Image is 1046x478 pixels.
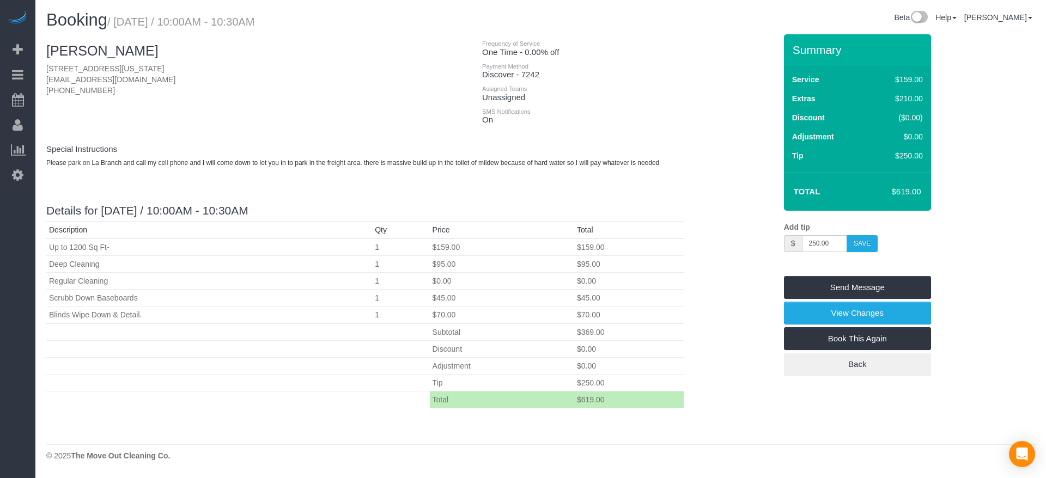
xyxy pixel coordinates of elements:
[872,93,923,104] div: $210.00
[792,131,834,142] label: Adjustment
[46,158,684,168] pre: Please park on La Branch and call my cell phone and I will come down to let you in to park in the...
[784,327,931,350] a: Book This Again
[964,13,1032,22] a: [PERSON_NAME]
[430,307,574,324] td: $70.00
[430,290,574,307] td: $45.00
[784,353,931,376] a: Back
[46,256,372,273] td: Deep Cleaning
[872,131,923,142] div: $0.00
[574,375,684,391] td: $250.00
[577,345,596,353] span: $0.00
[482,63,528,70] small: Payment Method
[574,273,684,290] td: $0.00
[784,302,931,324] a: View Changes
[482,40,540,47] small: Frequency of Service
[1009,441,1035,467] div: Open Intercom Messenger
[372,290,429,307] td: 1
[784,222,810,232] label: Add tip
[430,222,574,239] th: Price
[46,238,372,256] td: Up to 1200 Sq Ft-
[430,375,574,391] td: Tip
[792,150,804,161] label: Tip
[574,256,684,273] td: $95.00
[430,358,574,375] td: Adjustment
[482,47,559,57] span: One Time - 0.00% off
[46,450,1035,461] div: © 2025
[482,85,527,92] small: Assigned Teams
[792,74,819,85] label: Service
[792,112,825,123] label: Discount
[910,11,928,25] img: New interface
[482,108,531,115] small: SMS Notifications
[430,256,574,273] td: $95.00
[71,451,170,460] strong: The Move Out Cleaning Co.
[574,222,684,239] th: Total
[107,16,255,28] small: / [DATE] / 10:00AM - 10:30AM
[7,11,28,26] img: Automaid Logo
[847,235,878,252] button: SAVE
[872,150,923,161] div: $250.00
[46,222,372,239] th: Description
[935,13,957,22] a: Help
[792,93,816,104] label: Extras
[574,391,684,408] td: $619.00
[872,112,923,123] div: ($0.00)
[784,235,802,252] span: $
[872,74,923,85] div: $159.00
[46,307,372,324] td: Blinds Wipe Down & Detail.
[482,62,684,79] h4: Discover - 7242
[430,391,574,408] td: Total
[372,273,429,290] td: 1
[430,273,574,290] td: $0.00
[46,290,372,307] td: Scrubb Down Baseboards
[894,13,928,22] a: Beta
[46,145,684,154] h4: Special Instructions
[482,84,684,102] h4: Unassigned
[46,63,411,96] p: [STREET_ADDRESS][US_STATE] [EMAIL_ADDRESS][DOMAIN_NAME] [PHONE_NUMBER]
[372,256,429,273] td: 1
[574,323,684,341] td: $369.00
[793,44,926,56] h3: Summary
[574,307,684,324] td: $70.00
[46,204,684,217] h3: Details for [DATE] / 10:00AM - 10:30AM
[372,238,429,256] td: 1
[859,187,921,197] h4: $619.00
[46,10,107,29] span: Booking
[430,238,574,256] td: $159.00
[482,107,684,125] h4: On
[430,341,574,358] td: Discount
[574,290,684,307] td: $45.00
[794,187,820,196] strong: Total
[784,276,931,299] a: Send Message
[574,238,684,256] td: $159.00
[430,323,574,341] td: Subtotal
[46,273,372,290] td: Regular Cleaning
[372,307,429,324] td: 1
[574,358,684,375] td: $0.00
[46,44,411,59] h2: [PERSON_NAME]
[372,222,429,239] th: Qty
